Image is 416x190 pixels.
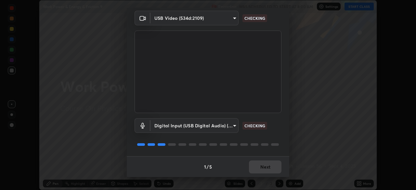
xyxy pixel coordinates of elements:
[209,163,212,170] h4: 5
[150,118,239,133] div: USB Video (534d:2109)
[207,163,209,170] h4: /
[150,11,239,25] div: USB Video (534d:2109)
[244,123,265,129] p: CHECKING
[204,163,206,170] h4: 1
[244,15,265,21] p: CHECKING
